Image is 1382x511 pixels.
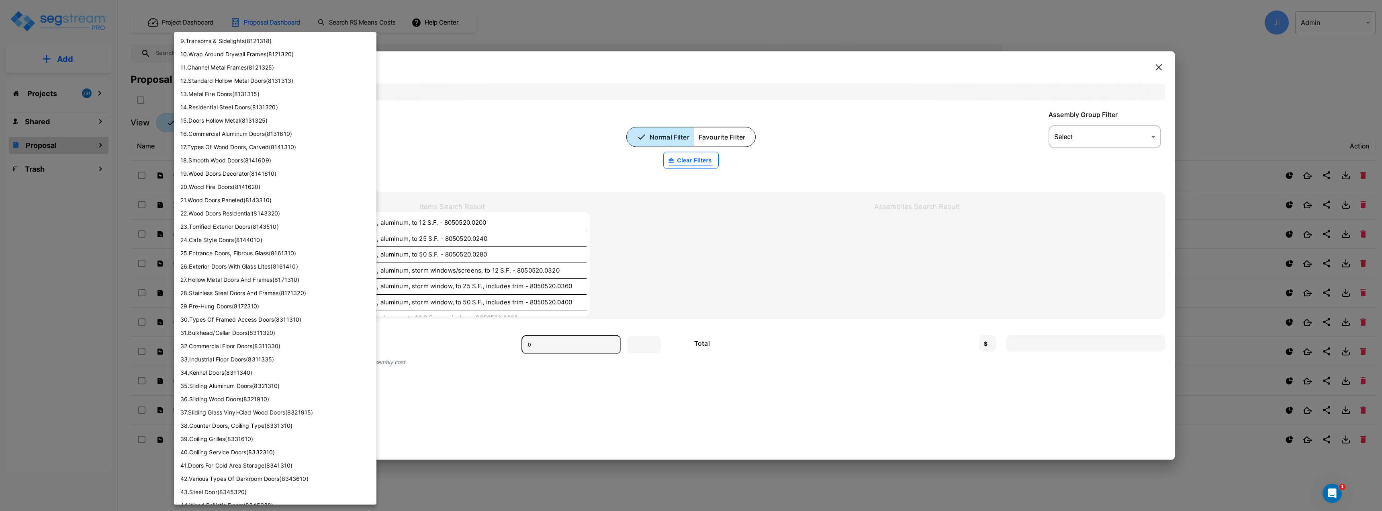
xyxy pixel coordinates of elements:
[174,260,376,273] li: 26 . Exterior Doors With Glass Lites ( 8161410 )
[174,392,376,406] li: 36 . Sliding Wood Doors ( 8321910 )
[174,246,376,260] li: 25 . Entrance Doors, Fibrous Glass ( 8161310 )
[174,300,376,313] li: 29 . Pre-Hung Doors ( 8172310 )
[174,207,376,220] li: 22 . Wood Doors Residential ( 8143320 )
[174,47,376,61] li: 10 . Wrap Around Drywall Frames ( 8121320 )
[174,34,376,47] li: 9 . Transoms & Sidelights ( 8121318 )
[174,353,376,366] li: 33 . Industrial Floor Doors ( 8311335 )
[174,419,376,432] li: 38 . Counter Doors, Coiling Type ( 8331310 )
[174,432,376,445] li: 39 . Coiling Grilles ( 8331610 )
[174,406,376,419] li: 37 . Sliding Glass Vinyl-Clad Wood Doors ( 8321915 )
[174,180,376,193] li: 20 . Wood Fire Doors ( 8141620 )
[174,485,376,499] li: 43 . Steel Door ( 8345320 )
[174,87,376,101] li: 13 . Metal Fire Doors ( 8131315 )
[174,74,376,87] li: 12 . Standard Hollow Metal Doors ( 8131313 )
[174,459,376,472] li: 41 . Doors For Cold Area Storage ( 8341310 )
[174,154,376,167] li: 18 . Smooth Wood Doors ( 8141609 )
[174,379,376,392] li: 35 . Sliding Aluminum Doors ( 8321310 )
[1323,484,1342,503] iframe: Intercom live chat
[174,167,376,180] li: 19 . Wood Doors Decorator ( 8141610 )
[174,339,376,353] li: 32 . Commercial Floor Doors ( 8311330 )
[174,445,376,459] li: 40 . Coiling Service Doors ( 8332310 )
[174,273,376,286] li: 27 . Hollow Metal Doors And Frames ( 8171310 )
[174,472,376,485] li: 42 . Various Types Of Darkroom Doors ( 8343610 )
[174,61,376,74] li: 11 . Channel Metal Frames ( 8121325 )
[174,326,376,339] li: 31 . Bulkhead/Cellar Doors ( 8311320 )
[174,101,376,114] li: 14 . Residential Steel Doors ( 8131320 )
[174,114,376,127] li: 15 . Doors Hollow Metal ( 8131325 )
[174,313,376,326] li: 30 . Types Of Framed Access Doors ( 8311310 )
[174,127,376,140] li: 16 . Commercial Aluminum Doors ( 8131610 )
[174,286,376,300] li: 28 . Stainless Steel Doors And Frames ( 8171320 )
[174,193,376,207] li: 21 . Wood Doors Paneled ( 8143310 )
[174,233,376,246] li: 24 . Cafe Style Doors ( 8144010 )
[174,140,376,154] li: 17 . Types Of Wood Doors, Carved ( 8141310 )
[1339,484,1345,490] span: 1
[174,220,376,233] li: 23 . Torrified Exterior Doors ( 8143510 )
[174,366,376,379] li: 34 . Kennel Doors ( 8311340 )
